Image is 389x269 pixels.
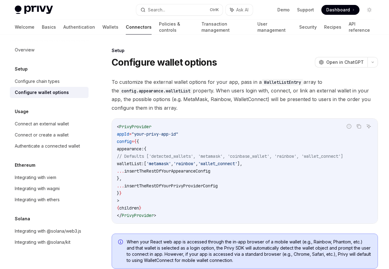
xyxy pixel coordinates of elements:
button: Copy the contents from the code block [355,122,363,130]
h5: Setup [15,65,28,73]
span: </ [117,213,122,218]
a: User management [257,20,292,35]
span: , [196,161,198,166]
span: 'rainbow' [173,161,196,166]
span: < [117,124,119,129]
div: Search... [148,6,165,14]
a: Configure wallet options [10,87,89,98]
span: } [119,190,122,196]
span: config [117,139,132,144]
h5: Solana [15,215,30,222]
span: 'metamask' [146,161,171,166]
span: = [129,131,132,137]
a: Wallets [102,20,118,35]
a: Connectors [126,20,152,35]
div: Integrating with viem [15,174,56,181]
a: Integrating with viem [10,172,89,183]
button: Ask AI [365,122,373,130]
span: Dashboard [326,7,350,13]
a: Integrating with @solana/kit [10,237,89,248]
a: Overview [10,44,89,55]
a: Transaction management [201,20,250,35]
div: Connect an external wallet [15,120,69,128]
div: Integrating with ethers [15,196,60,203]
span: ... [117,183,124,189]
button: Search...CtrlK [136,4,223,15]
span: Open in ChatGPT [326,59,364,65]
div: Integrating with wagmi [15,185,60,192]
button: Ask AI [226,4,253,15]
a: Authentication [63,20,95,35]
svg: Info [118,239,124,246]
span: > [117,198,119,203]
span: appearance: [117,146,144,152]
div: Authenticate a connected wallet [15,142,80,150]
a: Policies & controls [159,20,194,35]
span: When your React web app is accessed through the in-app browser of a mobile wallet (e.g., Rainbow,... [127,239,371,263]
span: Ask AI [236,7,248,13]
div: Setup [112,47,378,54]
h5: Usage [15,108,29,115]
span: 'wallet_connect' [198,161,237,166]
span: { [144,146,146,152]
a: Welcome [15,20,34,35]
a: Support [297,7,314,13]
span: "your-privy-app-id" [132,131,178,137]
a: Authenticate a connected wallet [10,141,89,152]
div: Overview [15,46,34,54]
a: Integrating with @solana/web3.js [10,226,89,237]
span: } [117,190,119,196]
h5: Ethereum [15,161,35,169]
a: Security [299,20,317,35]
div: Integrating with @solana/kit [15,238,70,246]
a: Connect or create a wallet [10,129,89,141]
code: config.appearance.walletList [119,88,193,94]
code: WalletListEntry [262,79,304,86]
a: Connect an external wallet [10,118,89,129]
a: Configure chain types [10,76,89,87]
span: // Defaults ['detected_wallets', 'metamask', 'coinbase_wallet', 'rainbow', 'wallet_connect'] [117,153,343,159]
span: ], [237,161,242,166]
a: Integrating with ethers [10,194,89,205]
a: API reference [349,20,374,35]
span: } [139,205,141,211]
span: insertTheRestOfYourAppearanceConfig [124,168,210,174]
span: Ctrl K [210,7,219,12]
a: Basics [42,20,56,35]
button: Open in ChatGPT [315,57,367,67]
span: To customize the external wallet options for your app, pass in a array to the property. When user... [112,78,378,112]
div: Configure wallet options [15,89,69,96]
span: appId [117,131,129,137]
button: Toggle dark mode [364,5,374,15]
span: > [154,213,156,218]
h1: Configure wallet options [112,57,217,68]
span: PrivyProvider [119,124,151,129]
span: [ [144,161,146,166]
span: insertTheRestOfYourPrivyProviderConfig [124,183,218,189]
a: Integrating with wagmi [10,183,89,194]
div: Connect or create a wallet [15,131,69,139]
span: children [119,205,139,211]
img: light logo [15,6,53,14]
span: = [132,139,134,144]
a: Dashboard [321,5,359,15]
span: { [137,139,139,144]
span: { [134,139,137,144]
span: walletList: [117,161,144,166]
span: }, [117,176,122,181]
button: Report incorrect code [345,122,353,130]
span: ... [117,168,124,174]
div: Integrating with @solana/web3.js [15,227,81,235]
span: , [171,161,173,166]
span: { [117,205,119,211]
a: Demo [277,7,290,13]
a: Recipes [324,20,341,35]
div: Configure chain types [15,78,60,85]
span: PrivyProvider [122,213,154,218]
